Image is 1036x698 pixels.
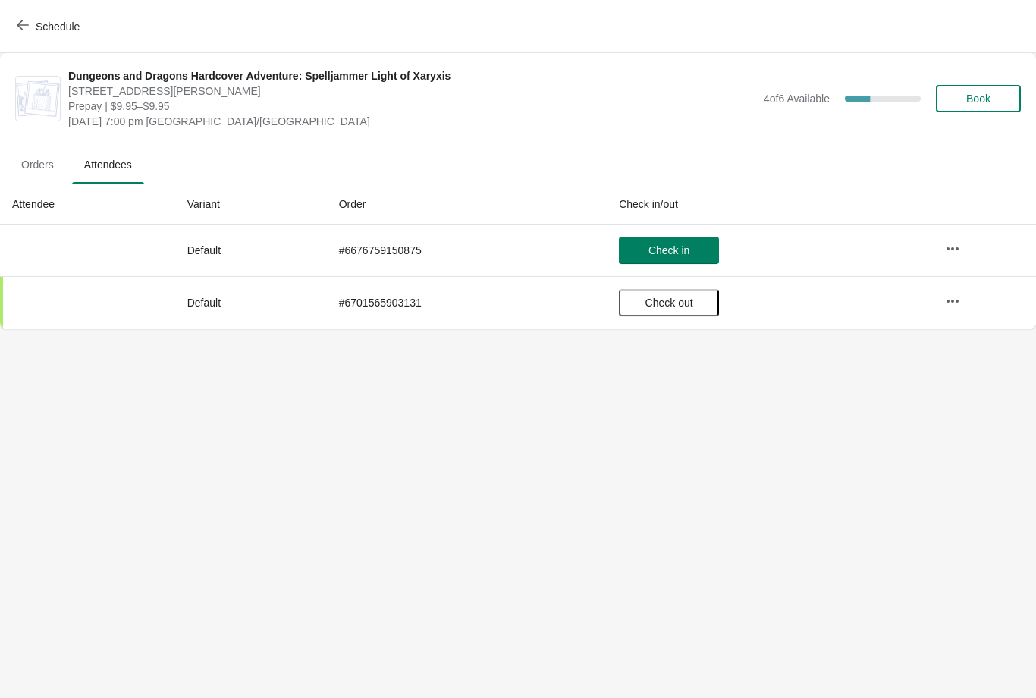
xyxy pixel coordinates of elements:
span: [DATE] 7:00 pm [GEOGRAPHIC_DATA]/[GEOGRAPHIC_DATA] [68,114,756,129]
td: Default [175,276,327,329]
td: # 6701565903131 [327,276,607,329]
span: [STREET_ADDRESS][PERSON_NAME] [68,83,756,99]
span: Book [966,93,990,105]
span: 4 of 6 Available [764,93,830,105]
th: Order [327,184,607,225]
th: Check in/out [607,184,933,225]
td: Default [175,225,327,276]
span: Dungeons and Dragons Hardcover Adventure: Spelljammer Light of Xaryxis [68,68,756,83]
span: Orders [9,151,66,178]
span: Prepay | $9.95–$9.95 [68,99,756,114]
button: Schedule [8,13,92,40]
span: Check in [648,244,689,256]
span: Check out [645,297,693,309]
span: Attendees [72,151,144,178]
button: Check in [619,237,719,264]
th: Variant [175,184,327,225]
button: Book [936,85,1021,112]
span: Schedule [36,20,80,33]
button: Check out [619,289,719,316]
img: Dungeons and Dragons Hardcover Adventure: Spelljammer Light of Xaryxis [16,80,60,117]
td: # 6676759150875 [327,225,607,276]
